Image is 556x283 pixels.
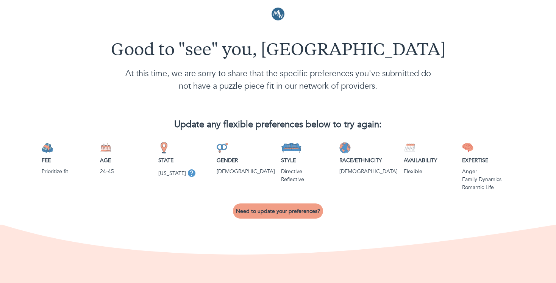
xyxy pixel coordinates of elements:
[404,142,415,153] img: Availability
[158,156,211,164] p: State
[217,142,228,153] img: Gender
[100,156,152,164] p: Age
[42,41,514,61] h1: Good to "see" you, [GEOGRAPHIC_DATA]
[217,167,275,175] p: [DEMOGRAPHIC_DATA]
[42,156,94,164] p: Fee
[339,156,398,164] p: Race/Ethnicity
[42,167,94,175] p: Prioritize fit
[339,142,351,153] img: Race/Ethnicity
[42,142,53,153] img: Fee
[462,156,514,164] p: Expertise
[404,167,456,175] p: Flexible
[186,167,197,179] button: tooltip
[158,169,186,177] p: [US_STATE]
[462,183,514,191] p: Romantic Life
[100,167,152,175] p: 24-45
[272,8,284,20] img: Logo
[233,203,323,219] button: Need to update your preferences?
[100,142,111,153] img: Age
[236,208,320,215] span: Need to update your preferences?
[281,167,333,175] p: Directive
[158,142,170,153] img: State
[404,156,456,164] p: Availability
[462,142,473,153] img: Expertise
[462,167,514,175] p: Anger
[217,156,275,164] p: Gender
[462,175,514,183] p: Family Dynamics
[42,67,514,92] p: At this time, we are sorry to share that the specific preferences you've submitted do not have a ...
[281,142,302,153] img: Style
[281,175,333,183] p: Reflective
[339,167,398,175] p: Jewish
[281,156,333,164] p: Style
[42,119,514,130] h2: Update any flexible preferences below to try again:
